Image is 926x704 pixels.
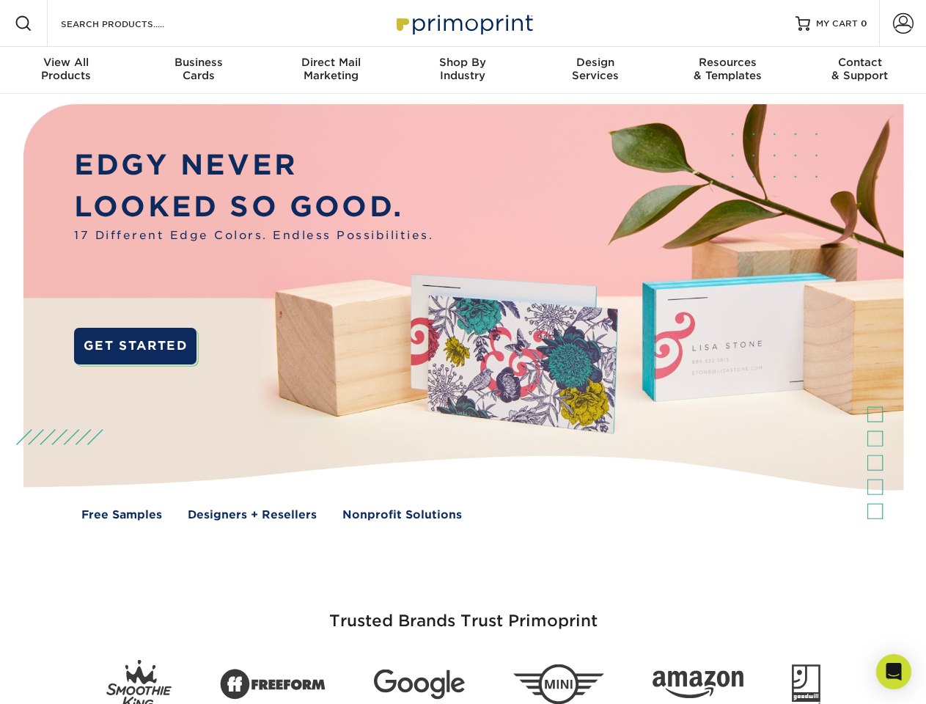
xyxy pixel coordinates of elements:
h3: Trusted Brands Trust Primoprint [34,576,892,648]
img: Goodwill [792,664,820,704]
div: Industry [397,56,529,82]
span: Direct Mail [265,56,397,69]
span: 17 Different Edge Colors. Endless Possibilities. [74,227,433,244]
a: Shop ByIndustry [397,47,529,94]
a: Designers + Resellers [188,507,317,524]
input: SEARCH PRODUCTS..... [59,15,202,32]
img: Primoprint [390,7,537,39]
div: & Templates [661,56,793,82]
div: Marketing [265,56,397,82]
a: DesignServices [529,47,661,94]
img: Amazon [653,671,743,699]
div: Cards [132,56,264,82]
span: 0 [861,18,867,29]
div: Services [529,56,661,82]
a: Resources& Templates [661,47,793,94]
p: EDGY NEVER [74,144,433,186]
span: Resources [661,56,793,69]
a: Contact& Support [794,47,926,94]
a: Free Samples [81,507,162,524]
span: MY CART [816,18,858,30]
a: BusinessCards [132,47,264,94]
p: LOOKED SO GOOD. [74,186,433,228]
a: GET STARTED [74,328,196,364]
span: Shop By [397,56,529,69]
span: Design [529,56,661,69]
span: Business [132,56,264,69]
img: Google [374,670,465,700]
div: Open Intercom Messenger [876,654,911,689]
span: Contact [794,56,926,69]
div: & Support [794,56,926,82]
a: Direct MailMarketing [265,47,397,94]
a: Nonprofit Solutions [342,507,462,524]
